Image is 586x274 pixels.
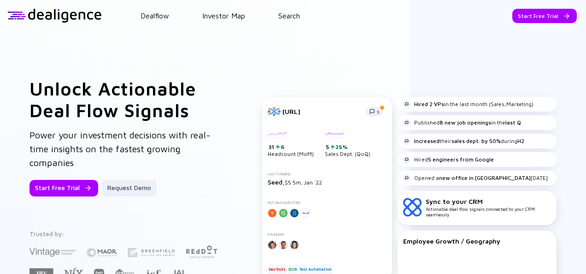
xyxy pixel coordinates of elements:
[414,101,444,107] strong: Hired 2 VPs
[29,247,76,257] img: Vintage Investment Partners
[280,143,285,150] div: 6
[87,245,117,260] img: Maor Investments
[268,172,387,176] div: Last Funding
[287,264,297,274] div: B2B
[268,131,314,158] div: Headcount (MoM)
[29,77,226,121] h1: Unlock Actionable Deal Flow Signals
[282,107,360,115] div: [URL]
[268,264,286,274] div: DevTools
[512,9,577,23] button: Start Free Trial
[426,197,551,217] div: Actionable deal flow signals connected to your CRM seamlessly
[268,178,285,186] span: Seed,
[269,143,314,151] div: 31
[451,137,501,144] strong: sales dept. by 50%
[29,230,224,238] div: Trusted by:
[186,244,218,259] img: Red Dot Capital Partners
[278,12,300,20] a: Search
[403,237,551,245] div: Employee Growth / Geography
[326,143,370,151] div: 5
[128,248,175,257] img: Greenfield Partners
[403,137,524,145] div: their during
[268,178,387,186] div: $5.5m, Jan `22
[403,156,494,163] div: Hired
[426,197,551,205] div: Sync to your CRM
[102,180,157,197] button: Request Demo
[403,174,548,182] div: Opened a [DATE]
[403,101,533,108] div: in the last month (Sales,Marketing)
[439,119,491,126] strong: 8 new job openings
[325,131,370,158] div: Sales Dept. (QoQ)
[268,201,387,205] div: Notable Investors
[299,264,333,274] div: Test Automation
[334,143,348,150] div: 25%
[29,180,98,197] button: Start Free Trial
[505,119,521,126] strong: last Q
[414,137,439,144] strong: Increased
[202,12,245,20] a: Investor Map
[428,156,494,163] strong: 5 engineers from Google
[517,137,524,144] strong: H2
[29,130,211,168] span: Power your investment decisions with real-time insights on the fastest growing companies
[268,232,387,237] div: Founders
[141,12,169,20] a: Dealflow
[439,174,531,181] strong: new office in [GEOGRAPHIC_DATA]
[403,119,521,126] div: Published in the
